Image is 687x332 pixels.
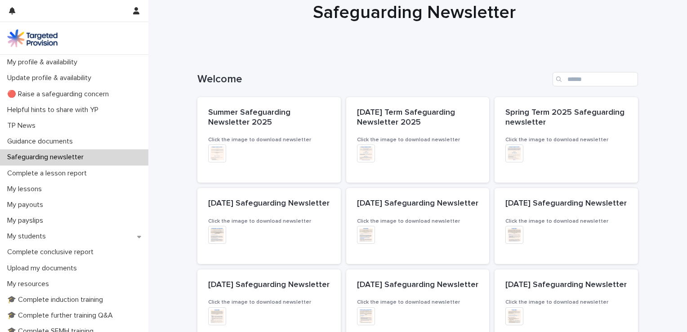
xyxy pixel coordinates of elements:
h1: Safeguarding Newsletter [194,2,634,23]
span: [DATE] Safeguarding Newsletter [357,281,478,289]
p: Helpful hints to share with YP [4,106,106,114]
p: My students [4,232,53,241]
h3: Click the image to download newsletter [357,299,479,306]
p: 🔴 Raise a safeguarding concern [4,90,116,99]
p: My lessons [4,185,49,193]
span: Summer Safeguarding Newsletter 2025 [208,108,293,126]
p: 🎓 Complete induction training [4,296,110,304]
p: My resources [4,280,56,288]
span: [DATE] Safeguarding Newsletter [505,281,627,289]
p: My payouts [4,201,50,209]
p: Complete a lesson report [4,169,94,178]
span: [DATE] Term Safeguarding Newsletter 2025 [357,108,457,126]
p: Complete conclusive report [4,248,101,256]
p: Upload my documents [4,264,84,273]
p: Safeguarding newsletter [4,153,91,162]
h3: Click the image to download newsletter [208,299,330,306]
p: Update profile & availability [4,74,98,82]
h3: Click the image to download newsletter [357,136,479,144]
span: [DATE] Safeguarding Newsletter [505,199,627,207]
h3: Click the image to download newsletter [505,218,627,225]
h3: Click the image to download newsletter [505,299,627,306]
h3: Click the image to download newsletter [505,136,627,144]
a: [DATE] Safeguarding NewsletterClick the image to download newsletter [346,188,490,264]
h1: Welcome [197,73,549,86]
span: [DATE] Safeguarding Newsletter [208,199,330,207]
span: [DATE] Safeguarding Newsletter [357,199,478,207]
input: Search [553,72,638,86]
h3: Click the image to download newsletter [208,136,330,144]
h3: Click the image to download newsletter [208,218,330,225]
a: [DATE] Safeguarding NewsletterClick the image to download newsletter [197,188,341,264]
p: TP News [4,121,43,130]
a: [DATE] Term Safeguarding Newsletter 2025Click the image to download newsletter [346,97,490,183]
p: My profile & availability [4,58,85,67]
h3: Click the image to download newsletter [357,218,479,225]
span: [DATE] Safeguarding Newsletter [208,281,330,289]
p: 🎓 Complete further training Q&A [4,311,120,320]
p: Guidance documents [4,137,80,146]
a: Summer Safeguarding Newsletter 2025Click the image to download newsletter [197,97,341,183]
a: Spring Term 2025 Safeguarding newsletterClick the image to download newsletter [495,97,638,183]
span: Spring Term 2025 Safeguarding newsletter [505,108,627,126]
a: [DATE] Safeguarding NewsletterClick the image to download newsletter [495,188,638,264]
p: My payslips [4,216,50,225]
img: M5nRWzHhSzIhMunXDL62 [7,29,58,47]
